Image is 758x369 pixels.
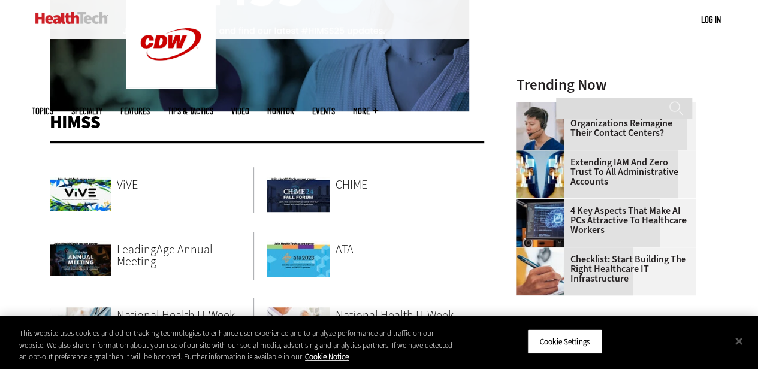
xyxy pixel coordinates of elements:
a: LeadingAge Annual Meeting [117,232,253,280]
a: Healthcare contact center [516,102,570,111]
a: Doctor holding iPad for National Health IT Week 2018 [50,298,111,345]
a: Events [312,107,335,116]
a: 4 Key Aspects That Make AI PCs Attractive to Healthcare Workers [516,206,688,235]
span: Specialty [71,107,102,116]
a: How Can Healthcare Organizations Reimagine Their Contact Centers? [516,109,688,138]
h3: Trending Now [516,77,696,92]
img: abstract image of woman with pixelated face [516,150,564,198]
span: More [353,107,378,116]
a: Features [120,107,150,116]
img: Healthcare contact center [516,102,564,150]
a: Extending IAM and Zero Trust to All Administrative Accounts [516,158,688,186]
a: Desktop monitor with brain AI concept [516,199,570,208]
a: ViVE 2025 [50,167,111,213]
a: CHIME24 [267,167,329,214]
div: This website uses cookies and other tracking technologies to enhance user experience and to analy... [19,328,455,363]
img: Home [35,12,108,24]
a: CDW [126,79,216,92]
a: More information about your privacy [305,352,349,362]
span: Topics [32,107,53,116]
img: Doctor holding iPad for National Health IT Week 2018 [50,298,111,343]
img: Desktop monitor with brain AI concept [516,199,564,247]
span: LeadingAge Annual Meeting [117,241,213,270]
a: Checklist: Start Building the Right Healthcare IT Infrastructure [516,255,688,283]
img: ViVE 2025 [50,167,111,211]
a: Person with a clipboard checking a list [516,247,570,257]
a: Video [231,107,249,116]
a: ATA2023 [267,232,329,279]
button: Close [726,328,752,354]
a: CHIME [336,167,476,203]
div: User menu [701,13,721,26]
img: ATA2023 [267,232,329,277]
span: CHIME [336,177,367,193]
span: ViVE [117,177,138,193]
img: CHIME24 [267,167,329,212]
span: ATA [336,241,354,258]
img: Person with a clipboard checking a list [516,247,564,295]
span: National Health IT Week 2018 [117,307,235,335]
a: Tips & Tactics [168,107,213,116]
a: Log in [701,14,721,25]
span: National Health IT Week 2017 [336,307,454,335]
a: National Health IT Week 2017 [336,298,476,346]
a: abstract image of woman with pixelated face [516,150,570,160]
a: National Health IT Week 2018 [117,298,253,346]
a: MonITor [267,107,294,116]
a: ATA [336,232,476,268]
img: LeadingAge 2024 [50,232,111,276]
a: ViVE [117,167,253,203]
button: Cookie Settings [527,329,602,354]
a: LeadingAge 2024 [50,232,111,277]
